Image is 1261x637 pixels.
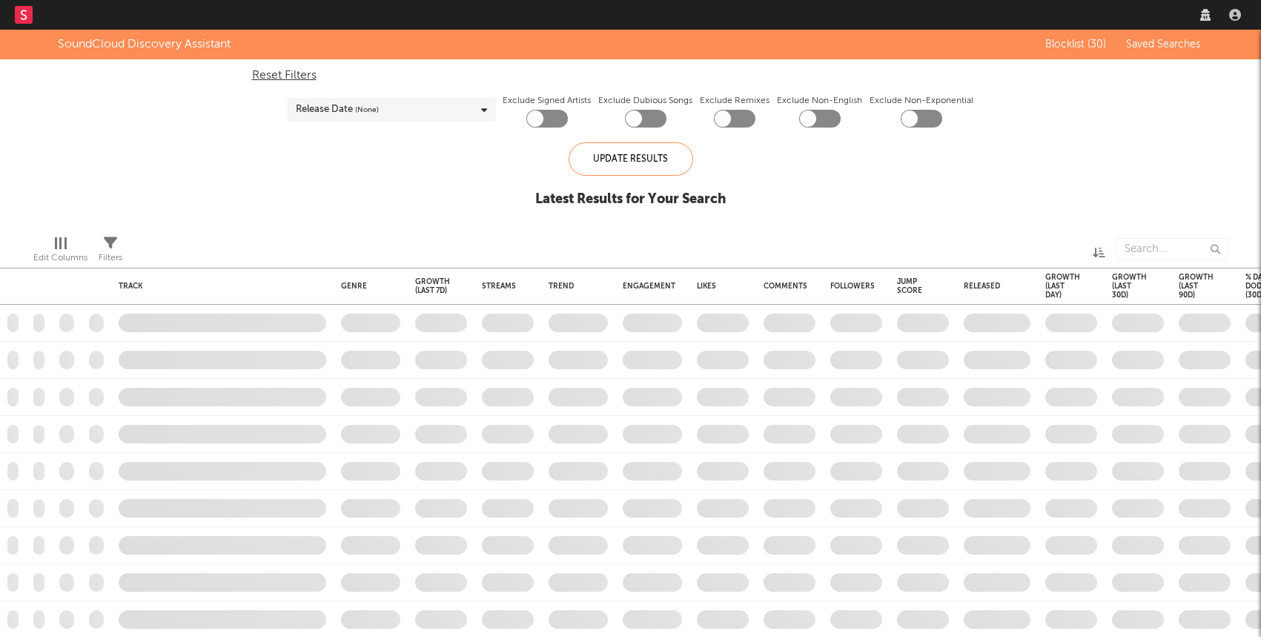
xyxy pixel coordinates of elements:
[535,191,726,208] div: Latest Results for Your Search
[764,282,807,291] div: Comments
[697,282,727,291] div: Likes
[1045,39,1106,50] span: Blocklist
[58,36,231,53] div: SoundCloud Discovery Assistant
[897,277,927,295] div: Jump Score
[1116,238,1228,260] input: Search...
[549,282,600,291] div: Trend
[482,282,516,291] div: Streams
[1126,39,1203,50] span: Saved Searches
[33,231,87,274] div: Edit Columns
[99,231,122,274] div: Filters
[33,249,87,267] div: Edit Columns
[830,282,875,291] div: Followers
[1088,39,1106,50] span: ( 30 )
[1179,273,1214,300] div: Growth (last 90d)
[252,67,1010,85] div: Reset Filters
[99,249,122,267] div: Filters
[415,277,450,295] div: Growth (last 7d)
[296,101,379,119] div: Release Date
[1045,273,1080,300] div: Growth (last day)
[777,92,862,110] label: Exclude Non-English
[964,282,1008,291] div: Released
[1122,39,1203,50] button: Saved Searches
[870,92,973,110] label: Exclude Non-Exponential
[700,92,769,110] label: Exclude Remixes
[569,142,693,176] div: Update Results
[623,282,675,291] div: Engagement
[119,282,319,291] div: Track
[341,282,378,291] div: Genre
[503,92,591,110] label: Exclude Signed Artists
[1112,273,1147,300] div: Growth (last 30d)
[355,101,379,119] span: (None)
[598,92,692,110] label: Exclude Dubious Songs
